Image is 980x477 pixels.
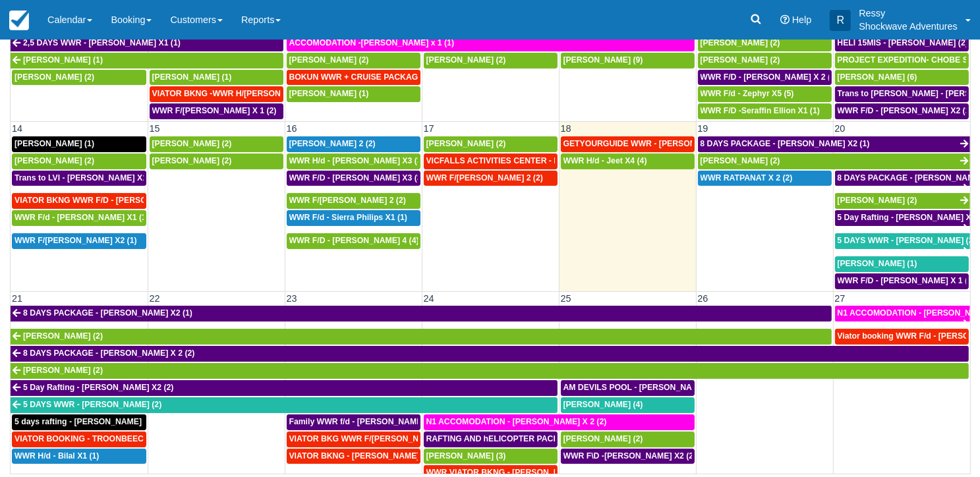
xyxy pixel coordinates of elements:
span: [PERSON_NAME] (1) [289,89,369,98]
a: WWR F/[PERSON_NAME] 2 (2) [287,193,420,209]
a: VIATOR BKNG - [PERSON_NAME] 2 (2) [287,449,420,464]
a: WWR H/d - Jeet X4 (4) [561,154,695,169]
span: VIATOR BKNG - [PERSON_NAME] 2 (2) [289,451,439,461]
span: WWR F/D - [PERSON_NAME] X 2 (2) [701,72,838,82]
a: WWR H/d - Bilal X1 (1) [12,449,146,464]
span: 23 [285,293,299,304]
span: 26 [697,293,710,304]
a: VIATOR BKG WWR F/[PERSON_NAME] [PERSON_NAME] 2 (2) [287,432,420,447]
a: [PERSON_NAME] 2 (2) [287,136,420,152]
a: WWR F/D - [PERSON_NAME] X 1 (1) [835,273,969,289]
span: [PERSON_NAME] (2) [14,72,94,82]
a: [PERSON_NAME] (2) [698,154,971,169]
span: N1 ACCOMODATION - [PERSON_NAME] X 2 (2) [426,417,607,426]
span: WWR H/d - Bilal X1 (1) [14,451,99,461]
a: WWR F/D - [PERSON_NAME] 4 (4) [287,233,420,249]
span: WWR F/d - [PERSON_NAME] X1 (1) [14,213,149,222]
a: AM DEVILS POOL - [PERSON_NAME] X 2 (2) [561,380,695,396]
a: 5 Day Rafting - [PERSON_NAME] X2 (2) [11,380,558,396]
span: [PERSON_NAME] (2) [701,55,780,65]
span: WWR F/D - [PERSON_NAME] 4 (4) [289,236,419,245]
span: [PERSON_NAME] (2) [23,366,103,375]
span: ACCOMODATION -[PERSON_NAME] x 1 (1) [289,38,455,47]
a: [PERSON_NAME] (1) [11,53,283,69]
span: WWR F/[PERSON_NAME] 2 (2) [426,173,543,182]
a: 5 days rafting - [PERSON_NAME] (1) [12,414,146,430]
span: [PERSON_NAME] (2) [152,156,232,165]
span: [PERSON_NAME] 2 (2) [289,139,376,148]
span: [PERSON_NAME] (2) [14,156,94,165]
a: [PERSON_NAME] (2) [11,363,969,379]
a: VIATOR BOOKING - TROONBEECKX X 11 (11) [12,432,146,447]
span: HELI 15MIS - [PERSON_NAME] (2) [838,38,969,47]
a: BOKUN WWR + CRUISE PACKAGE - [PERSON_NAME] South X 2 (2) [287,70,420,86]
span: VICFALLS ACTIVITIES CENTER - HELICOPTER -[PERSON_NAME] X 4 (4) [426,156,705,165]
a: WWR F/D -Seraffin Ellion X1 (1) [698,103,832,119]
span: 2,5 DAYS WWR - [PERSON_NAME] X1 (1) [23,38,181,47]
span: WWR F\D -[PERSON_NAME] X2 (2) [563,451,697,461]
a: WWR F/D - [PERSON_NAME] X3 (3) [287,171,420,186]
span: 16 [285,123,299,134]
span: [PERSON_NAME] (2) [23,331,103,341]
span: [PERSON_NAME] (2) [701,156,780,165]
span: WWR H/d - [PERSON_NAME] X3 (3) [289,156,424,165]
span: 8 DAYS PACKAGE - [PERSON_NAME] X 2 (2) [23,349,194,358]
span: WWR RATPANAT X 2 (2) [701,173,793,182]
span: 5 DAYS WWR - [PERSON_NAME] (2) [838,236,976,245]
span: 20 [834,123,847,134]
a: [PERSON_NAME] (1) [150,70,283,86]
span: 25 [560,293,573,304]
a: N1 ACCOMODATION - [PERSON_NAME] X 2 (2) [424,414,695,430]
span: [PERSON_NAME] (2) [289,55,369,65]
span: Family WWR f/d - [PERSON_NAME] X 4 (4) [289,417,451,426]
span: [PERSON_NAME] (2) [701,38,780,47]
span: 19 [697,123,710,134]
a: 8 DAYS PACKAGE - [PERSON_NAME] X2 (1) [698,136,971,152]
a: [PERSON_NAME] (2) [698,53,832,69]
span: WWR F/D - [PERSON_NAME] X2 (2) [838,106,973,115]
span: [PERSON_NAME] (2) [426,139,506,148]
span: Help [792,14,812,25]
span: VIATOR BOOKING - TROONBEECKX X 11 (11) [14,434,190,443]
a: 8 DAYS PACKAGE - [PERSON_NAME] X 2 (2) [11,346,969,362]
p: Shockwave Adventures [859,20,958,33]
a: [PERSON_NAME] (9) [561,53,695,69]
span: GETYOURGUIDE WWR - [PERSON_NAME] X 9 (9) [563,139,753,148]
span: [PERSON_NAME] (9) [563,55,643,65]
a: WWR F/[PERSON_NAME] X2 (1) [12,233,146,249]
a: N1 ACCOMODATION - [PERSON_NAME] X 2 (2) [835,306,971,322]
a: WWR F/[PERSON_NAME] X 1 (2) [150,103,283,119]
span: 5 Day Rafting - [PERSON_NAME] X2 (2) [23,383,173,392]
span: WWR F/d - Zephyr X5 (5) [701,89,794,98]
a: [PERSON_NAME] (2) [561,432,695,447]
a: [PERSON_NAME] (6) [835,70,969,86]
a: WWR F/d - Sierra Philips X1 (1) [287,210,420,226]
a: [PERSON_NAME] (2) [424,136,558,152]
span: [PERSON_NAME] (2) [152,139,232,148]
img: checkfront-main-nav-mini-logo.png [9,11,29,30]
span: 18 [560,123,573,134]
a: 5 Day Rafting - [PERSON_NAME] X2 (2) [835,210,971,226]
span: VIATOR BKNG -WWR H/[PERSON_NAME] X 2 (2) [152,89,338,98]
span: 14 [11,123,24,134]
span: [PERSON_NAME] (2) [838,196,917,205]
a: WWR F/d - [PERSON_NAME] X1 (1) [12,210,146,226]
a: VICFALLS ACTIVITIES CENTER - HELICOPTER -[PERSON_NAME] X 4 (4) [424,154,558,169]
span: [PERSON_NAME] (1) [14,139,94,148]
span: WWR F/D - [PERSON_NAME] X 1 (1) [838,276,975,285]
a: [PERSON_NAME] (1) [835,256,969,272]
span: WWR F/[PERSON_NAME] 2 (2) [289,196,406,205]
span: VIATOR BKNG WWR F/D - [PERSON_NAME] X 1 (1) [14,196,210,205]
a: [PERSON_NAME] (2) [12,70,146,86]
span: 15 [148,123,161,134]
span: 22 [148,293,161,304]
span: WWR F/[PERSON_NAME] X2 (1) [14,236,137,245]
a: VIATOR BKNG -WWR H/[PERSON_NAME] X 2 (2) [150,86,283,102]
span: 27 [834,293,847,304]
a: WWR F/d - Zephyr X5 (5) [698,86,832,102]
p: Ressy [859,7,958,20]
span: WWR VIATOR BKNG - [PERSON_NAME] 2 (2) [426,468,599,477]
span: 8 DAYS PACKAGE - [PERSON_NAME] X2 (1) [23,308,192,318]
a: GETYOURGUIDE WWR - [PERSON_NAME] X 9 (9) [561,136,695,152]
a: 5 DAYS WWR - [PERSON_NAME] (2) [835,233,971,249]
